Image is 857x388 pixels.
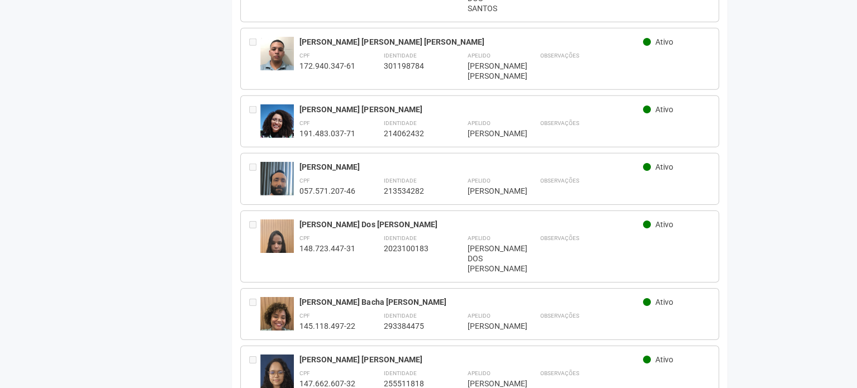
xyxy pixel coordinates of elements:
[299,128,355,138] div: 191.483.037-71
[383,61,439,71] div: 301198784
[260,104,294,149] img: user.jpg
[299,297,643,307] div: [PERSON_NAME] Bacha [PERSON_NAME]
[383,235,416,241] strong: Identidade
[467,235,490,241] strong: Apelido
[655,105,673,114] span: Ativo
[655,162,673,171] span: Ativo
[467,313,490,319] strong: Apelido
[299,178,310,184] strong: CPF
[299,162,643,172] div: [PERSON_NAME]
[540,235,579,241] strong: Observações
[299,61,355,71] div: 172.940.347-61
[467,243,512,274] div: [PERSON_NAME] DOS [PERSON_NAME]
[299,52,310,59] strong: CPF
[467,178,490,184] strong: Apelido
[299,37,643,47] div: [PERSON_NAME] [PERSON_NAME] [PERSON_NAME]
[383,128,439,138] div: 214062432
[299,186,355,196] div: 057.571.207-46
[467,186,512,196] div: [PERSON_NAME]
[467,370,490,376] strong: Apelido
[467,120,490,126] strong: Apelido
[467,321,512,331] div: [PERSON_NAME]
[467,128,512,138] div: [PERSON_NAME]
[249,297,260,331] div: Entre em contato com a Aministração para solicitar o cancelamento ou 2a via
[299,219,643,229] div: [PERSON_NAME] Dos [PERSON_NAME]
[467,61,512,81] div: [PERSON_NAME] [PERSON_NAME]
[383,186,439,196] div: 213534282
[299,313,310,319] strong: CPF
[383,313,416,319] strong: Identidade
[249,162,260,196] div: Entre em contato com a Aministração para solicitar o cancelamento ou 2a via
[260,37,294,82] img: user.jpg
[249,219,260,274] div: Entre em contato com a Aministração para solicitar o cancelamento ou 2a via
[299,321,355,331] div: 145.118.497-22
[260,162,294,222] img: user.jpg
[383,321,439,331] div: 293384475
[655,298,673,306] span: Ativo
[383,120,416,126] strong: Identidade
[260,219,294,279] img: user.jpg
[540,52,579,59] strong: Observações
[299,370,310,376] strong: CPF
[249,104,260,138] div: Entre em contato com a Aministração para solicitar o cancelamento ou 2a via
[299,243,355,253] div: 148.723.447-31
[299,355,643,365] div: [PERSON_NAME] [PERSON_NAME]
[383,178,416,184] strong: Identidade
[540,370,579,376] strong: Observações
[383,370,416,376] strong: Identidade
[260,297,294,357] img: user.jpg
[540,313,579,319] strong: Observações
[540,178,579,184] strong: Observações
[655,37,673,46] span: Ativo
[655,355,673,364] span: Ativo
[540,120,579,126] strong: Observações
[383,52,416,59] strong: Identidade
[299,235,310,241] strong: CPF
[249,37,260,81] div: Entre em contato com a Aministração para solicitar o cancelamento ou 2a via
[299,120,310,126] strong: CPF
[383,243,439,253] div: 2023100183
[299,104,643,114] div: [PERSON_NAME] [PERSON_NAME]
[655,220,673,229] span: Ativo
[467,52,490,59] strong: Apelido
